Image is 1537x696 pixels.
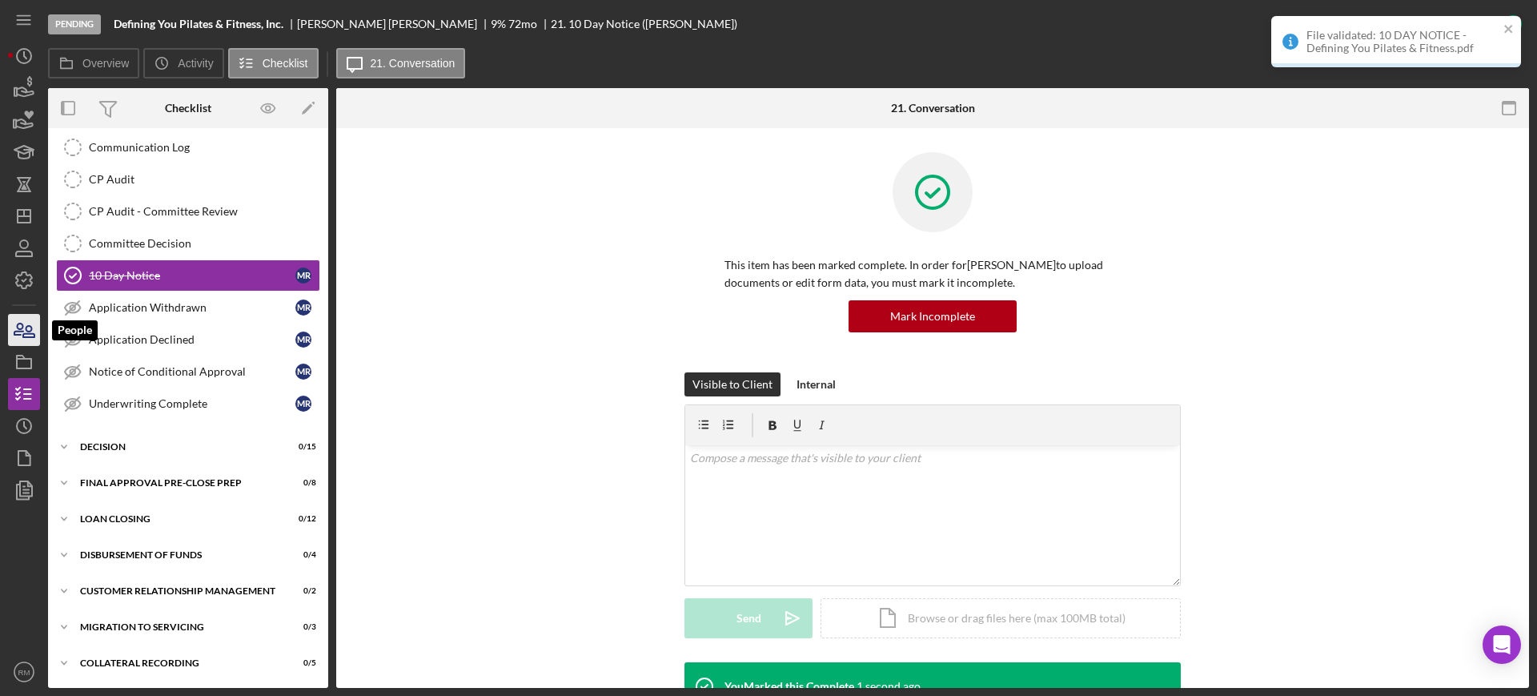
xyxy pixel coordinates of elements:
div: You Marked this Complete [724,680,854,693]
button: Complete [1429,8,1529,40]
button: Send [684,598,813,638]
div: Visible to Client [692,372,773,396]
div: Application Declined [89,333,295,346]
a: Notice of Conditional ApprovalMR [56,356,320,388]
div: 72 mo [508,18,537,30]
div: Checklist [165,102,211,115]
div: Mark Incomplete [890,300,975,332]
div: M R [295,396,311,412]
a: Communication Log [56,131,320,163]
div: [PERSON_NAME] [PERSON_NAME] [297,18,491,30]
a: Committee Decision [56,227,320,259]
div: 9 % [491,18,506,30]
button: close [1503,22,1515,38]
div: 0 / 5 [287,658,316,668]
b: Defining You Pilates & Fitness, Inc. [114,18,283,30]
a: CP Audit - Committee Review [56,195,320,227]
a: Application DeclinedMR [56,324,320,356]
label: 21. Conversation [371,57,455,70]
div: Loan Closing [80,514,276,524]
button: Internal [789,372,844,396]
div: 21. 10 Day Notice ([PERSON_NAME]) [551,18,737,30]
div: 0 / 8 [287,478,316,488]
text: RM [18,668,30,677]
div: File validated: 10 DAY NOTICE - Defining You Pilates & Fitness.pdf [1306,29,1499,54]
label: Activity [178,57,213,70]
div: Collateral Recording [80,658,276,668]
div: Communication Log [89,141,319,154]
a: CP Audit [56,163,320,195]
div: 0 / 15 [287,442,316,452]
div: 0 / 4 [287,550,316,560]
div: Final Approval Pre-Close Prep [80,478,276,488]
div: Customer Relationship Management [80,586,276,596]
div: Send [736,598,761,638]
button: Visible to Client [684,372,781,396]
button: Mark Incomplete [849,300,1017,332]
button: 21. Conversation [336,48,466,78]
div: 21. Conversation [891,102,975,115]
label: Checklist [263,57,308,70]
div: Open Intercom Messenger [1483,626,1521,664]
a: Underwriting CompleteMR [56,388,320,420]
a: 10 Day NoticeMR [56,259,320,292]
div: Disbursement of Funds [80,550,276,560]
div: Internal [797,372,836,396]
div: CP Audit - Committee Review [89,205,319,218]
div: 10 Day Notice [89,269,295,282]
button: Activity [143,48,223,78]
div: M R [295,268,311,284]
div: Decision [80,442,276,452]
div: M R [295,364,311,380]
div: M R [295,332,311,348]
div: Migration to Servicing [80,622,276,632]
div: 0 / 3 [287,622,316,632]
button: RM [8,656,40,688]
div: Complete [1445,8,1493,40]
div: Pending [48,14,101,34]
p: This item has been marked complete. In order for [PERSON_NAME] to upload documents or edit form d... [724,256,1141,292]
div: CP Audit [89,173,319,186]
div: Committee Decision [89,237,319,250]
time: 2025-10-10 18:01 [857,680,921,693]
div: Underwriting Complete [89,397,295,410]
button: Checklist [228,48,319,78]
button: Overview [48,48,139,78]
div: 0 / 12 [287,514,316,524]
label: Overview [82,57,129,70]
div: Application Withdrawn [89,301,295,314]
div: Notice of Conditional Approval [89,365,295,378]
a: Application WithdrawnMR [56,292,320,324]
div: M R [295,300,311,316]
div: 0 / 2 [287,586,316,596]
